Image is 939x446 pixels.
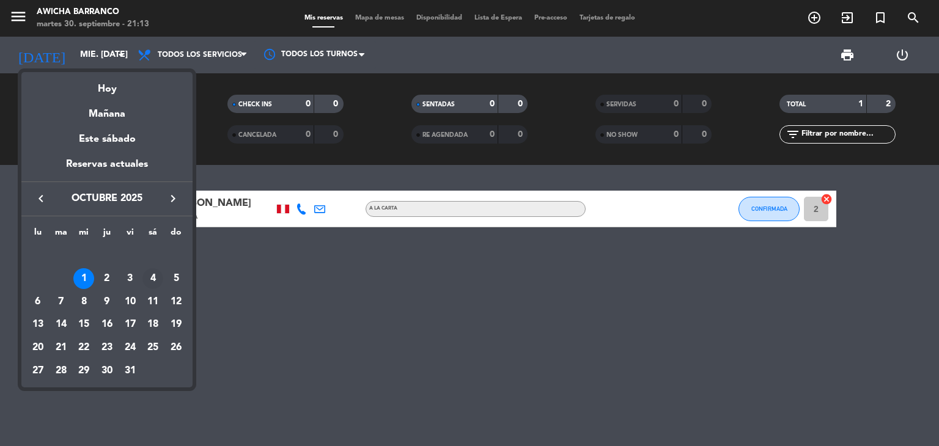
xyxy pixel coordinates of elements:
[119,225,142,244] th: viernes
[73,360,94,381] div: 29
[50,359,73,382] td: 28 de octubre de 2025
[26,290,50,313] td: 6 de octubre de 2025
[51,360,72,381] div: 28
[120,360,141,381] div: 31
[51,291,72,312] div: 7
[119,359,142,382] td: 31 de octubre de 2025
[50,225,73,244] th: martes
[166,337,186,358] div: 26
[142,313,165,336] td: 18 de octubre de 2025
[21,97,193,122] div: Mañana
[28,337,48,358] div: 20
[21,122,193,156] div: Este sábado
[50,313,73,336] td: 14 de octubre de 2025
[142,314,163,335] div: 18
[51,337,72,358] div: 21
[72,267,95,290] td: 1 de octubre de 2025
[21,156,193,181] div: Reservas actuales
[142,291,163,312] div: 11
[120,337,141,358] div: 24
[72,225,95,244] th: miércoles
[166,314,186,335] div: 19
[73,268,94,289] div: 1
[34,191,48,206] i: keyboard_arrow_left
[164,225,188,244] th: domingo
[142,225,165,244] th: sábado
[166,191,180,206] i: keyboard_arrow_right
[73,291,94,312] div: 8
[28,291,48,312] div: 6
[97,291,117,312] div: 9
[21,72,193,97] div: Hoy
[142,336,165,359] td: 25 de octubre de 2025
[73,314,94,335] div: 15
[142,290,165,313] td: 11 de octubre de 2025
[52,191,162,207] span: octubre 2025
[28,314,48,335] div: 13
[26,336,50,359] td: 20 de octubre de 2025
[164,267,188,290] td: 5 de octubre de 2025
[51,314,72,335] div: 14
[162,191,184,207] button: keyboard_arrow_right
[28,360,48,381] div: 27
[30,191,52,207] button: keyboard_arrow_left
[97,360,117,381] div: 30
[119,336,142,359] td: 24 de octubre de 2025
[50,336,73,359] td: 21 de octubre de 2025
[72,313,95,336] td: 15 de octubre de 2025
[95,290,119,313] td: 9 de octubre de 2025
[95,359,119,382] td: 30 de octubre de 2025
[142,268,163,289] div: 4
[120,268,141,289] div: 3
[166,268,186,289] div: 5
[95,336,119,359] td: 23 de octubre de 2025
[142,267,165,290] td: 4 de octubre de 2025
[50,290,73,313] td: 7 de octubre de 2025
[72,290,95,313] td: 8 de octubre de 2025
[164,290,188,313] td: 12 de octubre de 2025
[95,313,119,336] td: 16 de octubre de 2025
[26,359,50,382] td: 27 de octubre de 2025
[97,314,117,335] div: 16
[26,313,50,336] td: 13 de octubre de 2025
[164,313,188,336] td: 19 de octubre de 2025
[26,244,188,267] td: OCT.
[95,267,119,290] td: 2 de octubre de 2025
[95,225,119,244] th: jueves
[97,337,117,358] div: 23
[72,336,95,359] td: 22 de octubre de 2025
[72,359,95,382] td: 29 de octubre de 2025
[120,291,141,312] div: 10
[164,336,188,359] td: 26 de octubre de 2025
[119,313,142,336] td: 17 de octubre de 2025
[26,225,50,244] th: lunes
[73,337,94,358] div: 22
[97,268,117,289] div: 2
[142,337,163,358] div: 25
[166,291,186,312] div: 12
[120,314,141,335] div: 17
[119,267,142,290] td: 3 de octubre de 2025
[119,290,142,313] td: 10 de octubre de 2025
